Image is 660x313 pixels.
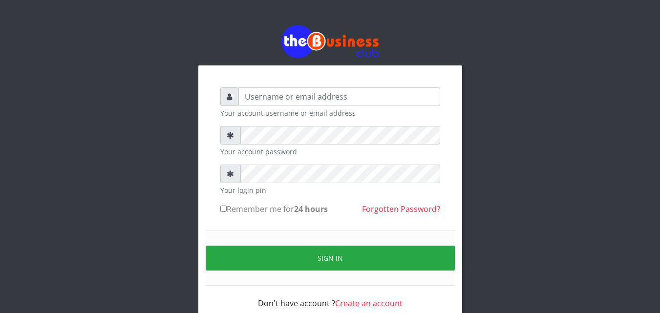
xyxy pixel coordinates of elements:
label: Remember me for [220,203,328,215]
small: Your account username or email address [220,108,440,118]
a: Forgotten Password? [362,204,440,214]
input: Remember me for24 hours [220,206,227,212]
small: Your login pin [220,185,440,195]
div: Don't have account ? [220,286,440,309]
a: Create an account [335,298,403,309]
b: 24 hours [294,204,328,214]
small: Your account password [220,146,440,157]
button: Sign in [206,246,455,271]
input: Username or email address [238,87,440,106]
